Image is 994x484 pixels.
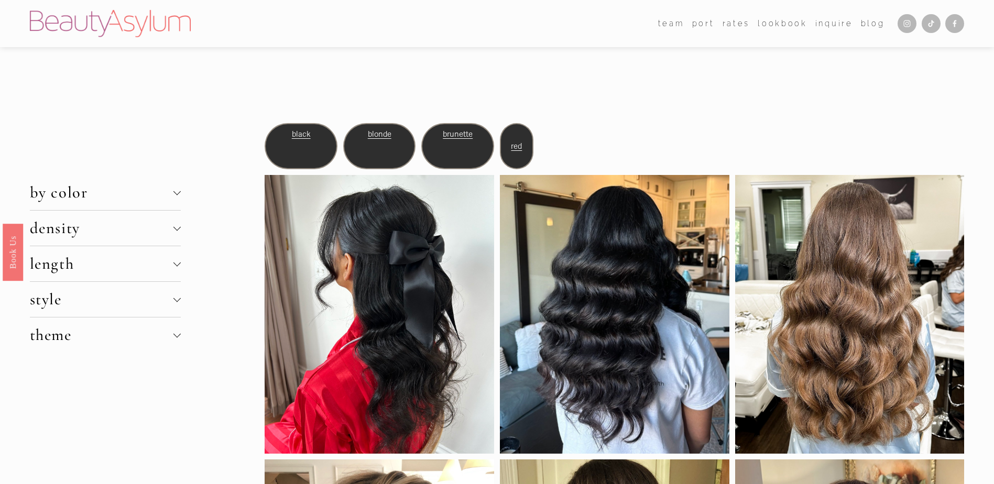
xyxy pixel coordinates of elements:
[511,141,522,151] a: red
[658,16,684,31] a: folder dropdown
[658,17,684,31] span: team
[692,16,715,31] a: port
[30,10,191,37] img: Beauty Asylum | Bridal Hair &amp; Makeup Charlotte &amp; Atlanta
[30,218,173,238] span: density
[30,246,181,281] button: length
[723,16,750,31] a: Rates
[861,16,885,31] a: Blog
[815,16,853,31] a: Inquire
[30,183,173,202] span: by color
[30,290,173,309] span: style
[30,325,173,345] span: theme
[292,129,311,139] a: black
[3,224,23,281] a: Book Us
[30,282,181,317] button: style
[30,254,173,273] span: length
[443,129,473,139] a: brunette
[30,317,181,353] button: theme
[898,14,916,33] a: Instagram
[945,14,964,33] a: Facebook
[758,16,807,31] a: Lookbook
[368,129,391,139] a: blonde
[30,175,181,210] button: by color
[922,14,941,33] a: TikTok
[30,211,181,246] button: density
